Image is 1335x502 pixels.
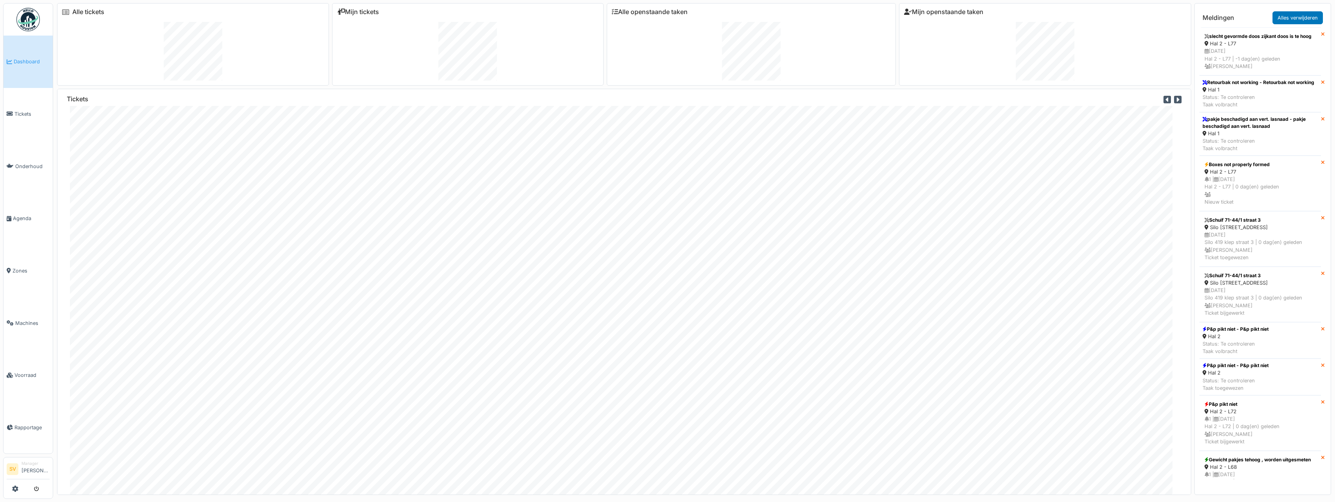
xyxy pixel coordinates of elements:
div: P&p pikt niet - P&p pikt niet [1203,362,1269,369]
h6: Meldingen [1203,14,1234,22]
a: Boxes not properly formed Hal 2 - L77 1 |[DATE]Hal 2 - L77 | 0 dag(en) geleden Nieuw ticket [1199,156,1321,211]
div: 1 | [DATE] Hal 2 - L72 | 0 dag(en) geleden [PERSON_NAME] Ticket bijgewerkt [1205,415,1316,445]
a: Retourbak not working - Retourbak not working Hal 1 Status: Te controlerenTaak volbracht [1199,75,1321,112]
a: Schuif 71-44/1 straat 3 Silo [STREET_ADDRESS] [DATE]Silo 419 klep straat 3 | 0 dag(en) geleden [P... [1199,267,1321,322]
div: P&p pikt niet [1205,401,1316,408]
div: [DATE] Hal 2 - L77 | -1 dag(en) geleden [PERSON_NAME] [1205,47,1316,70]
a: slecht gevormde doos zijkant doos is te hoog Hal 2 - L77 [DATE]Hal 2 - L77 | -1 dag(en) geleden [... [1199,27,1321,75]
a: P&p pikt niet Hal 2 - L72 1 |[DATE]Hal 2 - L72 | 0 dag(en) geleden [PERSON_NAME]Ticket bijgewerkt [1199,395,1321,451]
img: Badge_color-CXgf-gQk.svg [16,8,40,31]
li: SV [7,463,18,475]
div: Silo [STREET_ADDRESS] [1205,224,1316,231]
a: P&p pikt niet - P&p pikt niet Hal 2 Status: Te controlerenTaak toegewezen [1199,359,1321,395]
span: Dashboard [14,58,50,65]
div: Status: Te controleren Taak volbracht [1203,137,1318,152]
a: Alles verwijderen [1272,11,1323,24]
div: Hal 2 - L77 [1205,168,1316,176]
a: P&p pikt niet - P&p pikt niet Hal 2 Status: Te controlerenTaak volbracht [1199,322,1321,359]
a: Alle openstaande taken [612,8,688,16]
span: Rapportage [14,424,50,431]
a: Dashboard [4,36,53,88]
div: Status: Te controleren Taak volbracht [1203,93,1314,108]
a: pakje beschadigd aan vert. lasnaad - pakje beschadigd aan vert. lasnaad Hal 1 Status: Te controle... [1199,112,1321,156]
div: Silo [STREET_ADDRESS] [1205,279,1316,287]
a: Agenda [4,192,53,245]
div: Hal 1 [1203,130,1318,137]
div: Boxes not properly formed [1205,161,1316,168]
li: [PERSON_NAME] [21,461,50,477]
div: slecht gevormde doos zijkant doos is te hoog [1205,33,1316,40]
a: Zones [4,245,53,297]
div: 1 | [DATE] Hal 2 - L77 | 0 dag(en) geleden Nieuw ticket [1205,176,1316,206]
div: Status: Te controleren Taak toegewezen [1203,377,1269,392]
div: Hal 2 - L77 [1205,40,1316,47]
div: P&p pikt niet - P&p pikt niet [1203,326,1269,333]
span: Tickets [14,110,50,118]
div: Hal 2 [1203,369,1269,376]
div: Schuif 71-44/1 straat 3 [1205,217,1316,224]
a: Machines [4,297,53,349]
a: Tickets [4,88,53,140]
div: [DATE] Silo 419 klep straat 3 | 0 dag(en) geleden [PERSON_NAME] Ticket toegewezen [1205,231,1316,261]
a: Voorraad [4,349,53,402]
div: Manager [21,461,50,466]
div: Schuif 71-44/1 straat 3 [1205,272,1316,279]
div: Retourbak not working - Retourbak not working [1203,79,1314,86]
div: 1 | [DATE] Hal 2 - L68 | 25 dag(en) geleden [PERSON_NAME] Ticket gesloten [1205,471,1316,501]
a: Rapportage [4,402,53,454]
span: Onderhoud [15,163,50,170]
div: Hal 2 - L68 [1205,463,1316,471]
span: Zones [13,267,50,274]
span: Agenda [13,215,50,222]
span: Voorraad [14,371,50,379]
div: pakje beschadigd aan vert. lasnaad - pakje beschadigd aan vert. lasnaad [1203,116,1318,130]
a: Onderhoud [4,140,53,192]
div: Hal 2 - L72 [1205,408,1316,415]
a: Mijn openstaande taken [904,8,983,16]
h6: Tickets [67,95,88,103]
span: Machines [15,319,50,327]
div: Hal 2 [1203,333,1269,340]
div: Gewicht pakjes tehoog , worden uitgesmeten [1205,456,1316,463]
a: SV Manager[PERSON_NAME] [7,461,50,479]
div: Hal 1 [1203,86,1314,93]
a: Alle tickets [72,8,104,16]
a: Schuif 71-44/1 straat 3 Silo [STREET_ADDRESS] [DATE]Silo 419 klep straat 3 | 0 dag(en) geleden [P... [1199,211,1321,267]
div: [DATE] Silo 419 klep straat 3 | 0 dag(en) geleden [PERSON_NAME] Ticket bijgewerkt [1205,287,1316,317]
div: Status: Te controleren Taak volbracht [1203,340,1269,355]
a: Mijn tickets [337,8,379,16]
